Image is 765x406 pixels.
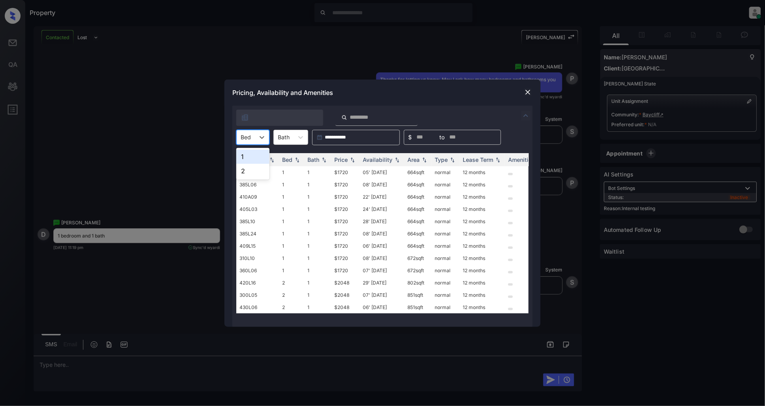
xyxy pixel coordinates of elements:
[236,289,279,301] td: 300L05
[460,289,505,301] td: 12 months
[279,277,304,289] td: 2
[360,215,404,228] td: 28' [DATE]
[460,191,505,203] td: 12 months
[431,166,460,178] td: normal
[360,264,404,277] td: 07' [DATE]
[331,301,360,313] td: $2048
[236,264,279,277] td: 360L06
[331,166,360,178] td: $1720
[460,203,505,215] td: 12 months
[439,133,445,142] span: to
[420,157,428,162] img: sorting
[224,80,541,106] div: Pricing, Availability and Amenities
[404,264,431,277] td: 672 sqft
[360,301,404,313] td: 06' [DATE]
[393,157,401,162] img: sorting
[404,203,431,215] td: 664 sqft
[241,114,249,121] img: icon-zuma
[460,166,505,178] td: 12 months
[279,215,304,228] td: 1
[363,156,392,163] div: Availability
[494,157,502,162] img: sorting
[304,277,331,289] td: 1
[320,157,328,162] img: sorting
[304,191,331,203] td: 1
[460,264,505,277] td: 12 months
[360,178,404,191] td: 08' [DATE]
[304,166,331,178] td: 1
[404,277,431,289] td: 802 sqft
[279,240,304,252] td: 1
[304,178,331,191] td: 1
[431,240,460,252] td: normal
[404,289,431,301] td: 851 sqft
[448,157,456,162] img: sorting
[279,203,304,215] td: 1
[404,228,431,240] td: 664 sqft
[460,277,505,289] td: 12 months
[408,133,412,142] span: $
[236,164,269,178] div: 2
[279,228,304,240] td: 1
[431,191,460,203] td: normal
[431,301,460,313] td: normal
[331,252,360,264] td: $1720
[407,156,420,163] div: Area
[279,264,304,277] td: 1
[304,228,331,240] td: 1
[360,289,404,301] td: 07' [DATE]
[236,215,279,228] td: 385L10
[304,289,331,301] td: 1
[304,252,331,264] td: 1
[431,178,460,191] td: normal
[279,301,304,313] td: 2
[331,264,360,277] td: $1720
[293,157,301,162] img: sorting
[460,215,505,228] td: 12 months
[431,264,460,277] td: normal
[431,203,460,215] td: normal
[404,240,431,252] td: 664 sqft
[331,289,360,301] td: $2048
[236,277,279,289] td: 420L16
[331,240,360,252] td: $1720
[331,228,360,240] td: $1720
[460,228,505,240] td: 12 months
[282,156,292,163] div: Bed
[404,178,431,191] td: 664 sqft
[268,157,276,162] img: sorting
[435,156,448,163] div: Type
[236,203,279,215] td: 405L03
[304,215,331,228] td: 1
[334,156,348,163] div: Price
[279,178,304,191] td: 1
[304,203,331,215] td: 1
[404,301,431,313] td: 851 sqft
[460,240,505,252] td: 12 months
[331,203,360,215] td: $1720
[431,228,460,240] td: normal
[360,203,404,215] td: 24' [DATE]
[360,166,404,178] td: 05' [DATE]
[279,289,304,301] td: 2
[431,252,460,264] td: normal
[236,252,279,264] td: 310L10
[404,215,431,228] td: 664 sqft
[331,191,360,203] td: $1720
[431,215,460,228] td: normal
[331,215,360,228] td: $1720
[360,277,404,289] td: 29' [DATE]
[404,166,431,178] td: 664 sqft
[349,157,356,162] img: sorting
[524,88,532,96] img: close
[304,264,331,277] td: 1
[360,228,404,240] td: 08' [DATE]
[404,252,431,264] td: 672 sqft
[341,114,347,121] img: icon-zuma
[431,289,460,301] td: normal
[460,252,505,264] td: 12 months
[236,240,279,252] td: 409L15
[460,178,505,191] td: 12 months
[236,178,279,191] td: 385L06
[236,150,269,164] div: 1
